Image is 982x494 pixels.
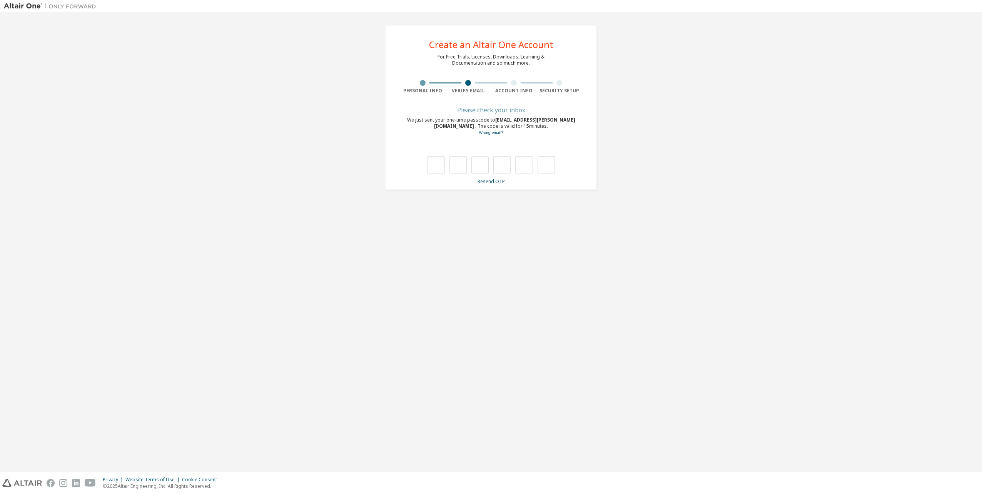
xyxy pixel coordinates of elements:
div: For Free Trials, Licenses, Downloads, Learning & Documentation and so much more. [438,54,544,66]
p: © 2025 Altair Engineering, Inc. All Rights Reserved. [103,483,222,489]
span: [EMAIL_ADDRESS][PERSON_NAME][DOMAIN_NAME] [434,117,575,129]
img: altair_logo.svg [2,479,42,487]
div: Please check your inbox [400,108,582,112]
div: Security Setup [537,88,583,94]
div: Account Info [491,88,537,94]
img: linkedin.svg [72,479,80,487]
div: Cookie Consent [182,477,222,483]
a: Go back to the registration form [479,130,503,135]
div: Create an Altair One Account [429,40,553,49]
div: We just sent your one-time passcode to . The code is valid for 15 minutes. [400,117,582,136]
div: Privacy [103,477,125,483]
div: Personal Info [400,88,446,94]
a: Resend OTP [478,178,505,185]
div: Website Terms of Use [125,477,182,483]
img: facebook.svg [47,479,55,487]
div: Verify Email [446,88,491,94]
img: youtube.svg [85,479,96,487]
img: Altair One [4,2,100,10]
img: instagram.svg [59,479,67,487]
